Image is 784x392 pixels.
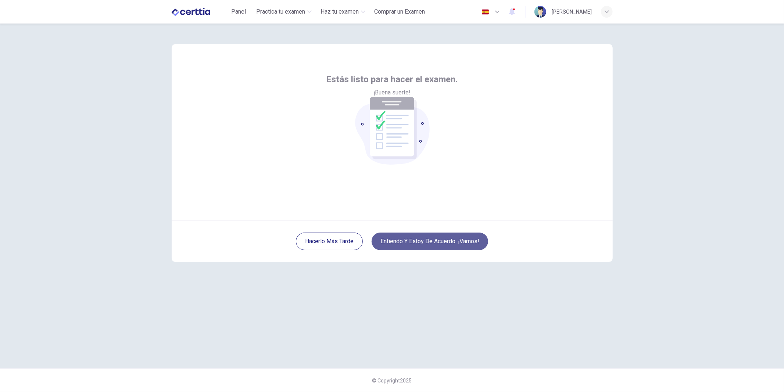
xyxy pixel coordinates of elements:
[534,6,546,18] img: Profile picture
[172,4,210,19] img: CERTTIA logo
[481,9,490,15] img: es
[318,5,368,18] button: Haz tu examen
[326,73,458,85] span: Estás listo para hacer el examen.
[256,7,305,16] span: Practica tu examen
[552,7,592,16] div: [PERSON_NAME]
[296,233,363,250] button: Hacerlo más tarde
[227,5,250,18] button: Panel
[372,233,488,250] button: Entiendo y estoy de acuerdo. ¡Vamos!
[172,4,227,19] a: CERTTIA logo
[374,7,425,16] span: Comprar un Examen
[321,7,359,16] span: Haz tu examen
[371,5,428,18] button: Comprar un Examen
[373,88,411,97] span: ¡Buena suerte!
[231,7,246,16] span: Panel
[372,378,412,384] span: © Copyright 2025
[253,5,315,18] button: Practica tu examen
